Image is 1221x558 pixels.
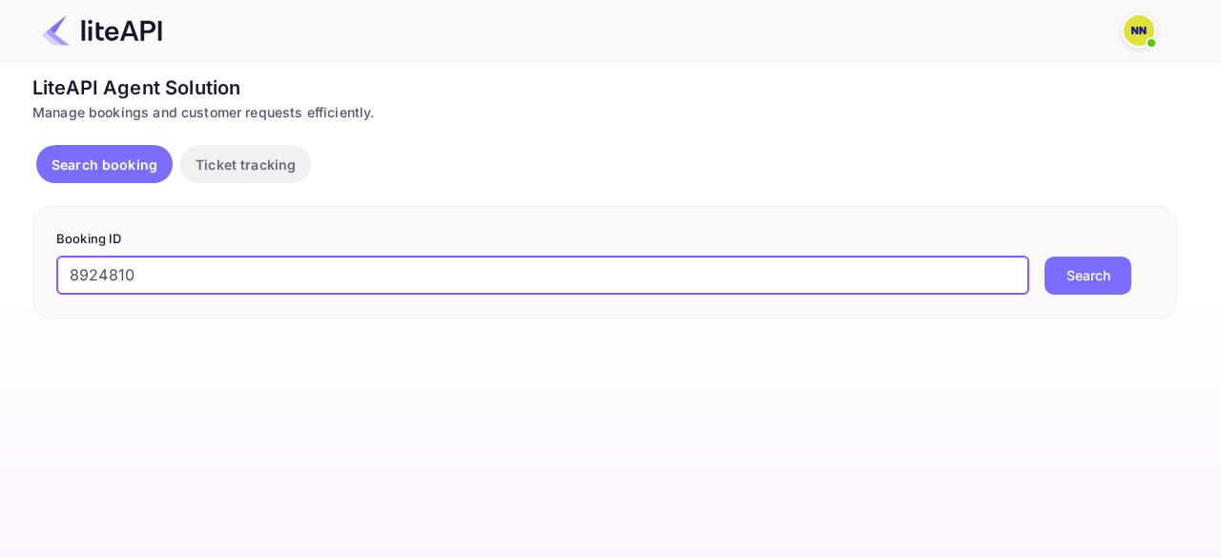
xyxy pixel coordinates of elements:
img: N/A N/A [1124,15,1154,46]
p: Booking ID [56,230,1153,249]
input: Enter Booking ID (e.g., 63782194) [56,257,1029,295]
p: Ticket tracking [196,155,296,175]
p: Search booking [52,155,157,175]
div: LiteAPI Agent Solution [32,73,1177,102]
div: Manage bookings and customer requests efficiently. [32,102,1177,122]
button: Search [1045,257,1131,295]
img: LiteAPI Logo [42,15,162,46]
